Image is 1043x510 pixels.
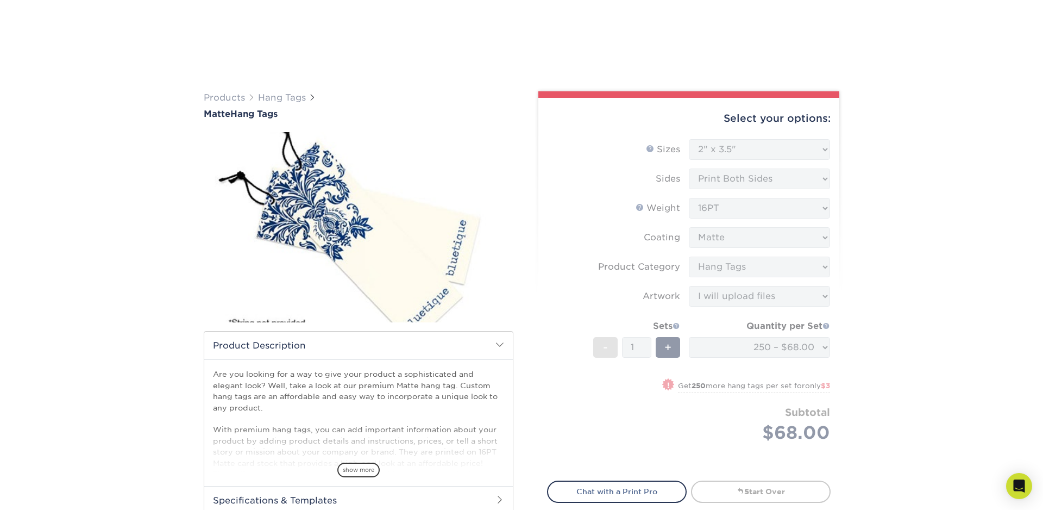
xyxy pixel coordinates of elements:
[204,92,245,103] a: Products
[204,109,230,119] span: Matte
[691,481,831,502] a: Start Over
[258,92,306,103] a: Hang Tags
[204,332,513,359] h2: Product Description
[204,109,513,119] a: MatteHang Tags
[1006,473,1032,499] div: Open Intercom Messenger
[547,98,831,139] div: Select your options:
[204,120,513,334] img: Matte 01
[337,463,380,477] span: show more
[204,109,513,119] h1: Hang Tags
[547,481,687,502] a: Chat with a Print Pro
